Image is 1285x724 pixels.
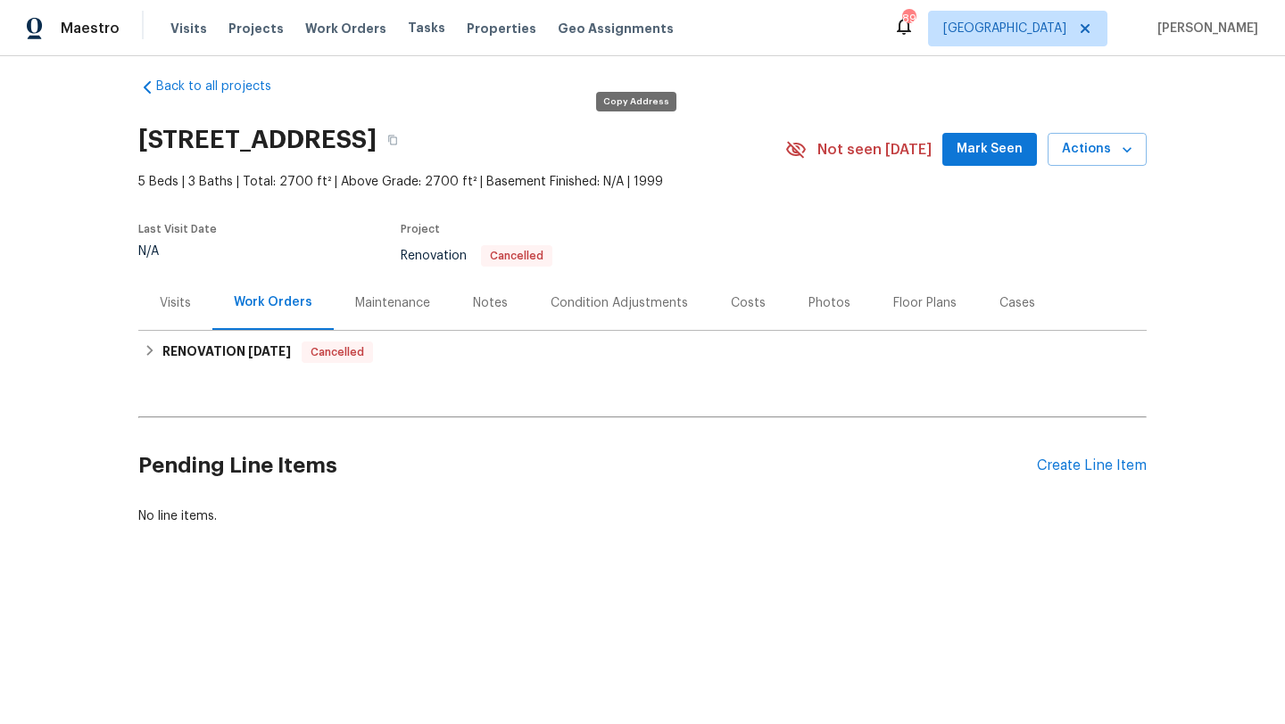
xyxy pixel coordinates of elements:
[138,121,377,159] h2: [STREET_ADDRESS]
[305,20,386,38] span: Work Orders
[1062,138,1132,160] span: Actions
[234,293,312,312] div: Work Orders
[401,224,440,234] span: Project
[303,344,371,360] span: Cancelled
[473,294,508,313] div: Notes
[248,345,291,358] span: [DATE]
[61,18,120,39] span: Maestro
[1048,133,1147,166] button: Actions
[957,138,1023,160] span: Mark Seen
[467,20,536,38] span: Properties
[355,294,430,313] div: Maintenance
[817,139,932,160] span: Not seen [DATE]
[902,11,915,27] div: 89
[138,224,217,234] span: Last Visit Date
[483,251,551,261] span: Cancelled
[228,20,284,38] span: Projects
[1150,20,1258,38] span: [PERSON_NAME]
[943,20,1066,37] span: [GEOGRAPHIC_DATA]
[162,341,291,363] h6: RENOVATION
[999,294,1035,313] div: Cases
[138,78,310,96] a: Back to all projects
[551,294,688,313] div: Condition Adjustments
[160,294,191,313] div: Visits
[401,250,552,262] span: Renovation
[731,294,766,313] div: Costs
[893,294,957,313] div: Floor Plans
[408,21,445,34] span: Tasks
[138,424,1037,507] h2: Pending Line Items
[138,507,1147,526] div: No line items.
[138,331,1147,374] div: RENOVATION [DATE]Cancelled
[170,20,207,38] span: Visits
[558,20,674,38] span: Geo Assignments
[808,294,850,313] div: Photos
[138,245,217,258] div: N/A
[138,173,785,192] span: 5 Beds | 3 Baths | Total: 2700 ft² | Above Grade: 2700 ft² | Basement Finished: N/A | 1999
[942,133,1037,166] button: Mark Seen
[1037,457,1147,474] div: Create Line Item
